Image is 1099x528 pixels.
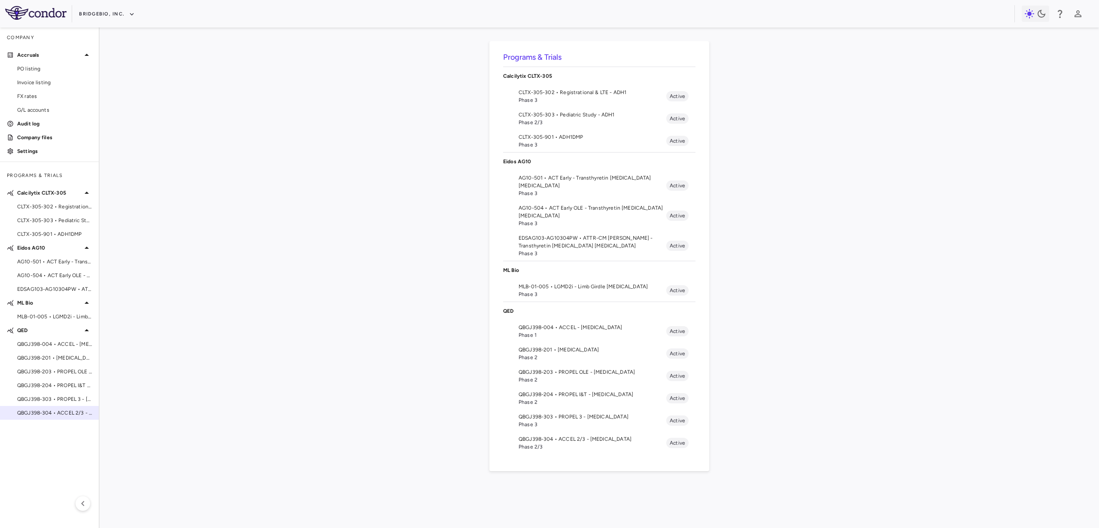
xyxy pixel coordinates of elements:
span: PO listing [17,65,92,73]
span: CLTX-305-302 • Registrational & LTE - ADH1 [17,203,92,211]
span: Active [666,115,689,122]
span: G/L accounts [17,106,92,114]
p: QED [17,327,82,334]
span: QBGJ398-203 • PROPEL OLE - [MEDICAL_DATA] [519,368,666,376]
span: Active [666,327,689,335]
div: Calcilytix CLTX-305 [503,67,695,85]
li: CLTX-305-303 • Pediatric Study - ADH1Phase 2/3Active [503,107,695,130]
span: Phase 2 [519,398,666,406]
span: QBGJ398-304 • ACCEL 2/3 - [MEDICAL_DATA] [17,409,92,417]
span: QBGJ398-201 • [MEDICAL_DATA] [519,346,666,354]
p: Calcilytix CLTX-305 [503,72,695,80]
span: QBGJ398-201 • [MEDICAL_DATA] [17,354,92,362]
span: CLTX-305-303 • Pediatric Study - ADH1 [519,111,666,119]
p: Company files [17,134,92,141]
span: Active [666,287,689,294]
p: ML Bio [17,299,82,307]
li: QBGJ398-201 • [MEDICAL_DATA]Phase 2Active [503,342,695,365]
span: Active [666,182,689,189]
span: Active [666,350,689,357]
span: QBGJ398-204 • PROPEL I&T - [MEDICAL_DATA] [17,382,92,389]
li: CLTX-305-302 • Registrational & LTE - ADH1Phase 3Active [503,85,695,107]
button: BridgeBio, Inc. [79,7,135,21]
span: Active [666,242,689,250]
span: Invoice listing [17,79,92,86]
span: Phase 2/3 [519,119,666,126]
p: Settings [17,147,92,155]
span: Active [666,92,689,100]
p: Eidos AG10 [17,244,82,252]
span: Active [666,212,689,220]
span: CLTX-305-901 • ADH1DMP [519,133,666,141]
p: Accruals [17,51,82,59]
span: QBGJ398-004 • ACCEL - [MEDICAL_DATA] [519,324,666,331]
span: Active [666,137,689,145]
li: QBGJ398-203 • PROPEL OLE - [MEDICAL_DATA]Phase 2Active [503,365,695,387]
span: AG10-501 • ACT Early - Transthyretin [MEDICAL_DATA] [MEDICAL_DATA] [519,174,666,189]
span: CLTX-305-303 • Pediatric Study - ADH1 [17,217,92,224]
span: Phase 3 [519,220,666,227]
span: Phase 3 [519,250,666,257]
span: CLTX-305-302 • Registrational & LTE - ADH1 [519,89,666,96]
span: FX rates [17,92,92,100]
span: MLB-01-005 • LGMD2i - Limb Girdle [MEDICAL_DATA] [17,313,92,320]
p: Audit log [17,120,92,128]
li: QBGJ398-004 • ACCEL - [MEDICAL_DATA]Phase 1Active [503,320,695,342]
span: Phase 3 [519,96,666,104]
li: MLB-01-005 • LGMD2i - Limb Girdle [MEDICAL_DATA]Phase 3Active [503,279,695,302]
span: Phase 3 [519,290,666,298]
p: Calcilytix CLTX-305 [17,189,82,197]
li: QBGJ398-303 • PROPEL 3 - [MEDICAL_DATA]Phase 3Active [503,409,695,432]
li: QBGJ398-304 • ACCEL 2/3 - [MEDICAL_DATA]Phase 2/3Active [503,432,695,454]
div: ML Bio [503,261,695,279]
span: QBGJ398-004 • ACCEL - [MEDICAL_DATA] [17,340,92,348]
span: AG10-504 • ACT Early OLE - Transthyretin [MEDICAL_DATA] [MEDICAL_DATA] [519,204,666,220]
span: MLB-01-005 • LGMD2i - Limb Girdle [MEDICAL_DATA] [519,283,666,290]
li: EDSAG103-AG10304PW • ATTR-CM [PERSON_NAME] - Transthyretin [MEDICAL_DATA] [MEDICAL_DATA]Phase 3Ac... [503,231,695,261]
span: Active [666,417,689,424]
span: Active [666,394,689,402]
li: AG10-501 • ACT Early - Transthyretin [MEDICAL_DATA] [MEDICAL_DATA]Phase 3Active [503,171,695,201]
span: QBGJ398-303 • PROPEL 3 - [MEDICAL_DATA] [519,413,666,421]
span: Phase 2 [519,376,666,384]
p: QED [503,307,695,315]
div: QED [503,302,695,320]
span: Phase 3 [519,421,666,428]
span: Phase 3 [519,141,666,149]
span: EDSAG103-AG10304PW • ATTR-CM [PERSON_NAME] - Transthyretin [MEDICAL_DATA] [MEDICAL_DATA] [17,285,92,293]
span: QBGJ398-204 • PROPEL I&T - [MEDICAL_DATA] [519,391,666,398]
span: QBGJ398-303 • PROPEL 3 - [MEDICAL_DATA] [17,395,92,403]
span: Phase 2/3 [519,443,666,451]
li: AG10-504 • ACT Early OLE - Transthyretin [MEDICAL_DATA] [MEDICAL_DATA]Phase 3Active [503,201,695,231]
div: Eidos AG10 [503,153,695,171]
span: Phase 1 [519,331,666,339]
h6: Programs & Trials [503,52,695,63]
span: Phase 3 [519,189,666,197]
p: ML Bio [503,266,695,274]
span: QBGJ398-203 • PROPEL OLE - [MEDICAL_DATA] [17,368,92,375]
span: Active [666,372,689,380]
span: EDSAG103-AG10304PW • ATTR-CM [PERSON_NAME] - Transthyretin [MEDICAL_DATA] [MEDICAL_DATA] [519,234,666,250]
li: QBGJ398-204 • PROPEL I&T - [MEDICAL_DATA]Phase 2Active [503,387,695,409]
span: AG10-501 • ACT Early - Transthyretin [MEDICAL_DATA] [MEDICAL_DATA] [17,258,92,266]
span: CLTX-305-901 • ADH1DMP [17,230,92,238]
span: Active [666,439,689,447]
img: logo-full-SnFGN8VE.png [5,6,67,20]
p: Eidos AG10 [503,158,695,165]
span: Phase 2 [519,354,666,361]
li: CLTX-305-901 • ADH1DMPPhase 3Active [503,130,695,152]
span: QBGJ398-304 • ACCEL 2/3 - [MEDICAL_DATA] [519,435,666,443]
span: AG10-504 • ACT Early OLE - Transthyretin [MEDICAL_DATA] [MEDICAL_DATA] [17,272,92,279]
